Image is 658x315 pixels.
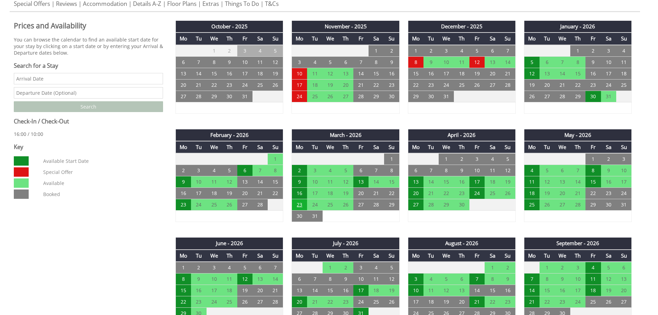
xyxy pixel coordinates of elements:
td: 31 [237,91,252,102]
td: 24 [601,79,616,91]
td: 13 [485,56,500,68]
td: 24 [237,79,252,91]
td: 5 [469,45,485,57]
td: 7 [353,56,369,68]
td: 27 [338,91,353,102]
td: 9 [423,56,439,68]
th: Mo [176,141,191,153]
td: 15 [585,176,601,188]
td: 21 [353,79,369,91]
td: 12 [540,176,555,188]
th: Sa [601,33,616,45]
td: 4 [485,153,500,165]
td: 29 [570,91,585,102]
th: Fr [469,141,485,153]
td: 3 [601,45,616,57]
th: Sa [485,33,500,45]
td: 11 [307,68,322,79]
td: 28 [191,91,206,102]
td: 16 [176,188,191,199]
td: 15 [369,68,384,79]
td: 14 [353,68,369,79]
td: 14 [555,68,570,79]
td: 4 [454,45,469,57]
td: 2 [176,165,191,176]
td: 19 [540,188,555,199]
td: 9 [384,56,399,68]
td: 3 [237,45,252,57]
td: 22 [408,79,423,91]
td: 17 [469,176,485,188]
td: 12 [469,56,485,68]
td: 9 [585,56,601,68]
td: 18 [616,68,631,79]
td: 31 [601,91,616,102]
td: 1 [439,153,454,165]
td: 18 [307,79,322,91]
td: 5 [540,165,555,176]
td: 6 [176,56,191,68]
td: 8 [369,56,384,68]
td: 20 [353,188,369,199]
td: 3 [191,165,206,176]
td: 2 [601,153,616,165]
th: Tu [540,141,555,153]
th: Mo [524,141,539,153]
td: 11 [252,56,268,68]
td: 13 [540,68,555,79]
td: 27 [176,91,191,102]
th: Fr [353,141,369,153]
th: March - 2026 [292,129,399,141]
td: 25 [454,79,469,91]
td: 29 [207,91,222,102]
td: 5 [222,165,237,176]
td: 30 [585,91,601,102]
h2: Prices and Availability [14,21,163,30]
td: 14 [423,176,439,188]
td: 19 [338,188,353,199]
td: 28 [353,91,369,102]
td: 4 [252,45,268,57]
th: Mo [524,33,539,45]
td: 23 [585,79,601,91]
td: 4 [616,45,631,57]
th: Su [268,33,283,45]
th: Th [222,33,237,45]
th: Fr [469,33,485,45]
td: 9 [176,176,191,188]
td: 28 [500,79,515,91]
td: 12 [323,68,338,79]
td: 8 [268,165,283,176]
th: Su [500,141,515,153]
td: 17 [237,68,252,79]
td: 6 [540,56,555,68]
th: We [439,33,454,45]
th: Th [454,33,469,45]
td: 21 [369,188,384,199]
th: Fr [585,33,601,45]
td: 1 [585,153,601,165]
td: 10 [191,176,206,188]
input: Departure Date (Optional) [14,87,163,99]
td: 26 [268,79,283,91]
td: 1 [207,45,222,57]
td: 3 [469,153,485,165]
th: Th [454,141,469,153]
h3: Search for a Stay [14,62,163,70]
th: Su [616,141,631,153]
th: Sa [369,33,384,45]
td: 13 [555,176,570,188]
td: 23 [454,188,469,199]
td: 6 [353,165,369,176]
td: 1 [369,45,384,57]
td: 10 [237,56,252,68]
h3: Key [14,143,163,151]
td: 8 [439,165,454,176]
td: 19 [500,176,515,188]
td: 11 [485,165,500,176]
td: 5 [338,165,353,176]
td: 18 [207,188,222,199]
td: 25 [616,79,631,91]
th: Tu [423,33,439,45]
th: Th [338,33,353,45]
